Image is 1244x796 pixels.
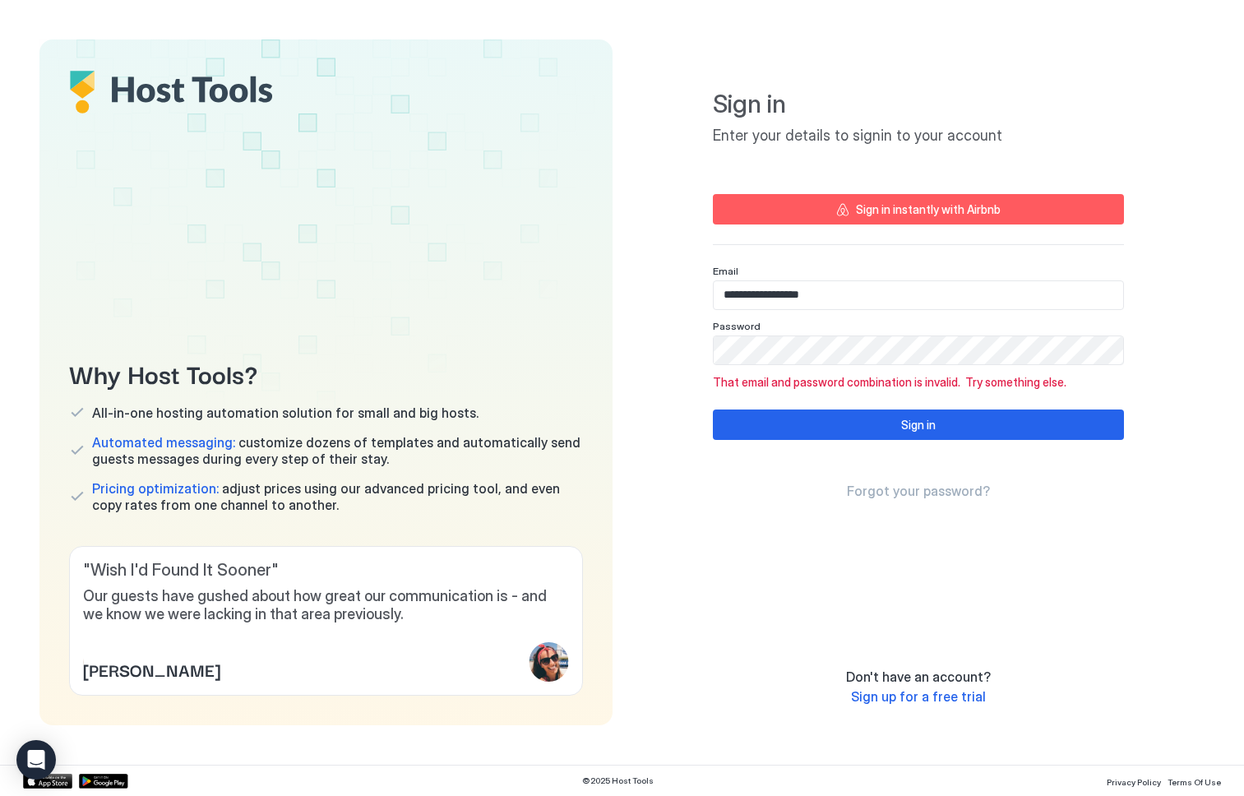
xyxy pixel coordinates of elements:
[92,434,235,451] span: Automated messaging:
[713,194,1124,224] button: Sign in instantly with Airbnb
[713,89,1124,120] span: Sign in
[83,587,569,624] span: Our guests have gushed about how great our communication is - and we know we were lacking in that...
[92,480,219,497] span: Pricing optimization:
[713,265,738,277] span: Email
[23,774,72,789] a: App Store
[530,642,569,682] div: profile
[851,688,986,705] span: Sign up for a free trial
[1168,772,1221,789] a: Terms Of Use
[582,775,654,786] span: © 2025 Host Tools
[846,669,991,685] span: Don't have an account?
[69,354,583,391] span: Why Host Tools?
[1107,772,1161,789] a: Privacy Policy
[83,560,569,581] span: " Wish I'd Found It Sooner "
[714,336,1123,364] input: Input Field
[713,127,1124,146] span: Enter your details to signin to your account
[856,201,1001,218] div: Sign in instantly with Airbnb
[847,483,990,499] span: Forgot your password?
[92,434,583,467] span: customize dozens of templates and automatically send guests messages during every step of their s...
[714,281,1123,309] input: Input Field
[1168,777,1221,787] span: Terms Of Use
[79,774,128,789] a: Google Play Store
[92,405,479,421] span: All-in-one hosting automation solution for small and big hosts.
[713,320,761,332] span: Password
[1107,777,1161,787] span: Privacy Policy
[713,375,1124,390] span: That email and password combination is invalid. Try something else.
[16,740,56,780] div: Open Intercom Messenger
[83,657,220,682] span: [PERSON_NAME]
[92,480,583,513] span: adjust prices using our advanced pricing tool, and even copy rates from one channel to another.
[847,483,990,500] a: Forgot your password?
[901,416,936,433] div: Sign in
[713,410,1124,440] button: Sign in
[851,688,986,706] a: Sign up for a free trial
